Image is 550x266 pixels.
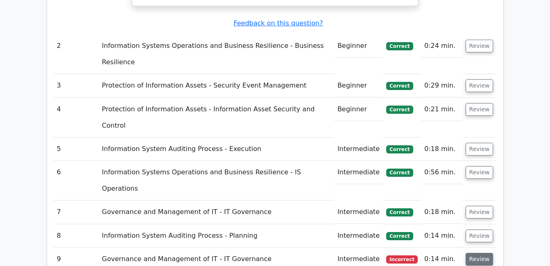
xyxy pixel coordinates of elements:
td: Protection of Information Assets - Security Event Management [99,74,334,97]
td: 5 [54,138,99,161]
button: Review [466,103,493,116]
button: Review [466,253,493,266]
td: 4 [54,98,99,138]
span: Correct [386,106,413,114]
td: Protection of Information Assets - Information Asset Security and Control [99,98,334,138]
td: 0:18 min. [421,138,462,161]
span: Correct [386,208,413,216]
button: Review [466,40,493,52]
span: Correct [386,232,413,240]
td: 0:14 min. [421,224,462,248]
td: Beginner [334,34,383,58]
td: Intermediate [334,224,383,248]
td: Information Systems Operations and Business Resilience - Business Resilience [99,34,334,74]
td: Beginner [334,74,383,97]
td: 0:29 min. [421,74,462,97]
a: Feedback on this question? [233,19,323,27]
td: 0:18 min. [421,201,462,224]
button: Review [466,79,493,92]
td: Governance and Management of IT - IT Governance [99,201,334,224]
td: 3 [54,74,99,97]
td: 0:56 min. [421,161,462,184]
button: Review [466,143,493,156]
span: Correct [386,145,413,153]
td: 8 [54,224,99,248]
td: 0:24 min. [421,34,462,58]
td: Information System Auditing Process - Execution [99,138,334,161]
td: Intermediate [334,201,383,224]
button: Review [466,206,493,219]
span: Correct [386,42,413,50]
span: Correct [386,82,413,90]
span: Incorrect [386,255,418,264]
button: Review [466,230,493,242]
td: Intermediate [334,161,383,184]
td: Information System Auditing Process - Planning [99,224,334,248]
td: Intermediate [334,138,383,161]
td: 7 [54,201,99,224]
td: 6 [54,161,99,201]
td: Information Systems Operations and Business Resilience - IS Operations [99,161,334,201]
td: 0:21 min. [421,98,462,121]
span: Correct [386,169,413,177]
td: 2 [54,34,99,74]
td: Beginner [334,98,383,121]
button: Review [466,166,493,179]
